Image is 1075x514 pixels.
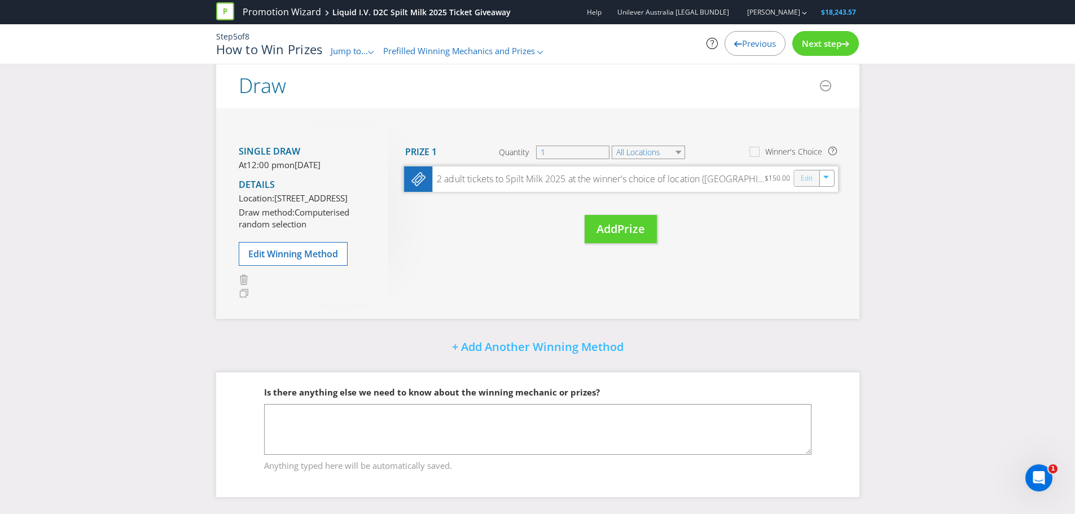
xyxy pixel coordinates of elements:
[247,159,284,170] span: 12:00 pm
[800,172,812,184] a: Edit
[432,173,765,186] div: 2 adult tickets to Spilt Milk 2025 at the winner's choice of location ([GEOGRAPHIC_DATA], [GEOGRA...
[239,207,295,218] span: Draw method:
[617,7,729,17] span: Unilever Australia [LEGAL BUNDLE]
[245,31,249,42] span: 8
[264,386,600,398] span: Is there anything else we need to know about the winning mechanic or prizes?
[238,31,245,42] span: of
[1025,464,1052,491] iframe: Intercom live chat
[742,38,776,49] span: Previous
[452,339,624,354] span: + Add Another Winning Method
[383,45,535,56] span: Prefilled Winning Mechanics and Prizes
[216,31,233,42] span: Step
[617,221,645,236] span: Prize
[264,455,811,472] span: Anything typed here will be automatically saved.
[239,159,247,170] span: At
[585,215,657,244] button: AddPrize
[802,38,841,49] span: Next step
[765,172,793,186] div: $150.00
[1048,464,1058,473] span: 1
[284,159,295,170] span: on
[239,207,349,230] span: Computerised random selection
[239,74,286,97] h2: Draw
[332,7,511,18] div: Liquid I.V. D2C Spilt Milk 2025 Ticket Giveaway
[331,45,368,56] span: Jump to...
[239,192,274,204] span: Location:
[596,221,617,236] span: Add
[274,192,348,204] span: [STREET_ADDRESS]
[239,180,371,190] h4: Details
[423,336,652,360] button: + Add Another Winning Method
[765,146,822,157] div: Winner's Choice
[248,248,338,260] span: Edit Winning Method
[243,6,321,19] a: Promotion Wizard
[587,7,602,17] a: Help
[233,31,238,42] span: 5
[499,147,529,158] span: Quantity
[405,147,437,157] h4: Prize 1
[736,7,800,17] a: [PERSON_NAME]
[821,7,856,17] span: $18,243.57
[239,242,348,266] button: Edit Winning Method
[216,42,323,56] h1: How to Win Prizes
[239,147,371,157] h4: Single draw
[295,159,321,170] span: [DATE]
